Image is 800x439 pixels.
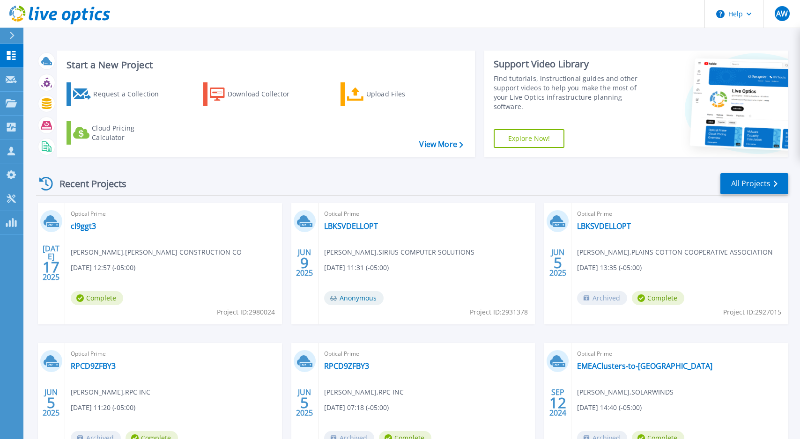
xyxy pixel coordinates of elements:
[71,263,135,273] span: [DATE] 12:57 (-05:00)
[470,307,528,317] span: Project ID: 2931378
[36,172,139,195] div: Recent Projects
[554,259,562,267] span: 5
[577,402,642,413] span: [DATE] 14:40 (-05:00)
[217,307,275,317] span: Project ID: 2980024
[67,82,171,106] a: Request a Collection
[324,387,404,397] span: [PERSON_NAME] , RPC INC
[324,291,384,305] span: Anonymous
[577,221,631,231] a: LBKSVDELLOPT
[71,361,116,371] a: RPCD9ZFBY3
[324,361,369,371] a: RPCD9ZFBY3
[577,291,627,305] span: Archived
[71,387,150,397] span: [PERSON_NAME] , RPC INC
[577,247,773,257] span: [PERSON_NAME] , PLAINS COTTON COOPERATIVE ASSOCIATION
[71,291,123,305] span: Complete
[549,246,567,280] div: JUN 2025
[549,386,567,420] div: SEP 2024
[324,221,378,231] a: LBKSVDELLOPT
[93,85,168,103] div: Request a Collection
[47,399,55,407] span: 5
[71,221,96,231] a: cl9ggt3
[577,209,783,219] span: Optical Prime
[71,349,276,359] span: Optical Prime
[300,399,309,407] span: 5
[577,361,712,371] a: EMEAClusters-to-[GEOGRAPHIC_DATA]
[549,399,566,407] span: 12
[296,246,313,280] div: JUN 2025
[577,263,642,273] span: [DATE] 13:35 (-05:00)
[632,291,684,305] span: Complete
[366,85,441,103] div: Upload Files
[42,386,60,420] div: JUN 2025
[300,259,309,267] span: 9
[71,247,242,257] span: [PERSON_NAME] , [PERSON_NAME] CONSTRUCTION CO
[67,121,171,145] a: Cloud Pricing Calculator
[494,74,648,111] div: Find tutorials, instructional guides and other support videos to help you make the most of your L...
[324,349,530,359] span: Optical Prime
[494,58,648,70] div: Support Video Library
[577,349,783,359] span: Optical Prime
[92,124,167,142] div: Cloud Pricing Calculator
[341,82,445,106] a: Upload Files
[324,247,474,257] span: [PERSON_NAME] , SIRIUS COMPUTER SOLUTIONS
[71,209,276,219] span: Optical Prime
[71,402,135,413] span: [DATE] 11:20 (-05:00)
[720,173,788,194] a: All Projects
[324,402,389,413] span: [DATE] 07:18 (-05:00)
[67,60,463,70] h3: Start a New Project
[494,129,565,148] a: Explore Now!
[324,209,530,219] span: Optical Prime
[203,82,308,106] a: Download Collector
[43,263,59,271] span: 17
[228,85,303,103] div: Download Collector
[577,387,674,397] span: [PERSON_NAME] , SOLARWINDS
[42,246,60,280] div: [DATE] 2025
[776,10,788,17] span: AW
[723,307,781,317] span: Project ID: 2927015
[324,263,389,273] span: [DATE] 11:31 (-05:00)
[419,140,463,149] a: View More
[296,386,313,420] div: JUN 2025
